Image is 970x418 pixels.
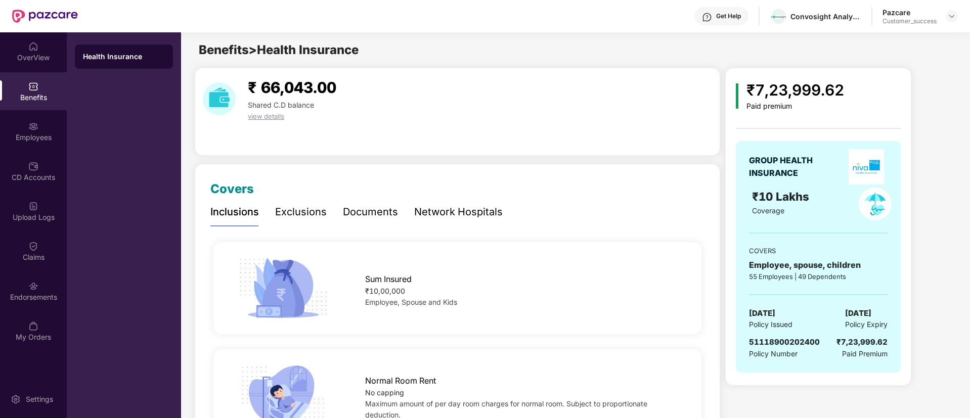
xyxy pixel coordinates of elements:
img: download [203,82,236,115]
div: ₹7,23,999.62 [836,336,888,348]
span: Coverage [752,206,784,215]
div: GROUP HEALTH INSURANCE [749,154,837,179]
img: insurerLogo [849,149,884,184]
div: Convosight Analytics Private Limited [790,12,861,21]
div: Employee, spouse, children [749,259,888,271]
img: policyIcon [859,188,892,220]
span: Policy Number [749,349,798,358]
div: ₹10,00,000 [365,286,680,297]
img: svg+xml;base64,PHN2ZyBpZD0iRW1wbG95ZWVzIiB4bWxucz0iaHR0cDovL3d3dy53My5vcmcvMjAwMC9zdmciIHdpZHRoPS... [28,121,38,131]
span: [DATE] [749,307,775,319]
span: Covers [210,181,254,196]
img: svg+xml;base64,PHN2ZyBpZD0iQmVuZWZpdHMiIHhtbG5zPSJodHRwOi8vd3d3LnczLm9yZy8yMDAwL3N2ZyIgd2lkdGg9Ij... [28,81,38,91]
img: svg+xml;base64,PHN2ZyBpZD0iQ2xhaW0iIHhtbG5zPSJodHRwOi8vd3d3LnczLm9yZy8yMDAwL3N2ZyIgd2lkdGg9IjIwIi... [28,241,38,251]
div: ₹7,23,999.62 [746,78,844,102]
span: Employee, Spouse and Kids [365,298,457,306]
span: Sum Insured [365,273,412,286]
span: Paid Premium [842,348,888,359]
span: 51118900202400 [749,337,820,347]
img: svg+xml;base64,PHN2ZyBpZD0iQ0RfQWNjb3VudHMiIGRhdGEtbmFtZT0iQ0QgQWNjb3VudHMiIHhtbG5zPSJodHRwOi8vd3... [28,161,38,171]
div: Pazcare [883,8,937,17]
div: Network Hospitals [414,204,503,220]
span: Policy Expiry [845,319,888,330]
div: Health Insurance [83,52,165,62]
div: Customer_success [883,17,937,25]
span: view details [248,112,284,120]
div: Documents [343,204,398,220]
img: icon [736,83,738,109]
span: ₹ 66,043.00 [248,78,336,97]
div: Inclusions [210,204,259,220]
img: icon [235,255,331,321]
div: Get Help [716,12,741,20]
div: Exclusions [275,204,327,220]
img: svg+xml;base64,PHN2ZyBpZD0iVXBsb2FkX0xvZ3MiIGRhdGEtbmFtZT0iVXBsb2FkIExvZ3MiIHhtbG5zPSJodHRwOi8vd3... [28,201,38,211]
span: [DATE] [845,307,871,319]
img: svg+xml;base64,PHN2ZyBpZD0iSGVscC0zMngzMiIgeG1sbnM9Imh0dHA6Ly93d3cudzMub3JnLzIwMDAvc3ZnIiB3aWR0aD... [702,12,712,22]
img: svg+xml;base64,PHN2ZyBpZD0iSG9tZSIgeG1sbnM9Imh0dHA6Ly93d3cudzMub3JnLzIwMDAvc3ZnIiB3aWR0aD0iMjAiIG... [28,41,38,52]
img: Convo%20Logo.png [771,15,786,19]
img: svg+xml;base64,PHN2ZyBpZD0iRHJvcGRvd24tMzJ4MzIiIHhtbG5zPSJodHRwOi8vd3d3LnczLm9yZy8yMDAwL3N2ZyIgd2... [948,12,956,20]
span: ₹10 Lakhs [752,190,812,203]
span: Shared C.D balance [248,101,314,109]
img: svg+xml;base64,PHN2ZyBpZD0iTXlfT3JkZXJzIiBkYXRhLW5hbWU9Ik15IE9yZGVycyIgeG1sbnM9Imh0dHA6Ly93d3cudz... [28,321,38,331]
span: Policy Issued [749,319,792,330]
div: 55 Employees | 49 Dependents [749,271,888,282]
img: New Pazcare Logo [12,10,78,23]
div: Settings [23,394,56,404]
div: COVERS [749,246,888,256]
img: svg+xml;base64,PHN2ZyBpZD0iRW5kb3JzZW1lbnRzIiB4bWxucz0iaHR0cDovL3d3dy53My5vcmcvMjAwMC9zdmciIHdpZH... [28,281,38,291]
div: No capping [365,387,680,398]
span: Normal Room Rent [365,375,436,387]
img: svg+xml;base64,PHN2ZyBpZD0iU2V0dGluZy0yMHgyMCIgeG1sbnM9Imh0dHA6Ly93d3cudzMub3JnLzIwMDAvc3ZnIiB3aW... [11,394,21,404]
span: Benefits > Health Insurance [199,42,359,57]
div: Paid premium [746,102,844,111]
